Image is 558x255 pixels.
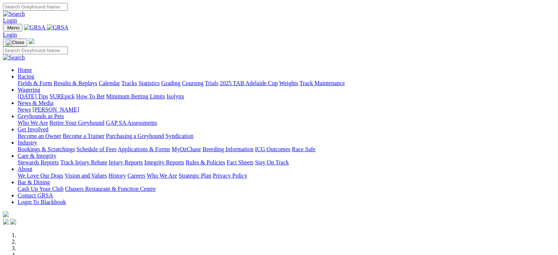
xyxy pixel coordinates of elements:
button: Toggle navigation [3,24,22,32]
a: Industry [18,139,37,146]
a: Bar & Dining [18,179,50,185]
a: SUREpick [50,93,74,99]
input: Search [3,3,68,11]
a: About [18,166,32,172]
a: Get Involved [18,126,48,132]
a: Statistics [139,80,160,86]
a: Chasers Restaurant & Function Centre [65,186,156,192]
a: Bookings & Scratchings [18,146,75,152]
div: Care & Integrity [18,159,555,166]
a: Retire Your Greyhound [50,120,105,126]
a: Minimum Betting Limits [106,93,165,99]
div: Racing [18,80,555,87]
a: Become a Trainer [63,133,105,139]
a: Racing [18,73,34,80]
a: Become an Owner [18,133,61,139]
div: Wagering [18,93,555,100]
a: News [18,106,31,113]
a: Careers [127,172,145,179]
a: [DATE] Tips [18,93,48,99]
div: About [18,172,555,179]
a: Calendar [99,80,120,86]
a: Wagering [18,87,40,93]
input: Search [3,47,68,54]
img: facebook.svg [3,219,9,225]
a: History [108,172,126,179]
img: Search [3,11,25,17]
a: Who We Are [18,120,48,126]
img: logo-grsa-white.png [29,38,34,44]
div: Industry [18,146,555,153]
a: Integrity Reports [144,159,184,165]
a: Schedule of Fees [76,146,116,152]
a: Login To Blackbook [18,199,66,205]
button: Toggle navigation [3,39,27,47]
a: Tracks [121,80,137,86]
a: Syndication [165,133,193,139]
img: twitter.svg [10,219,16,225]
a: How To Bet [76,93,105,99]
a: Applications & Forms [118,146,170,152]
span: Menu [7,25,19,30]
div: Greyhounds as Pets [18,120,555,126]
a: Greyhounds as Pets [18,113,64,119]
a: Track Injury Rebate [60,159,107,165]
a: Purchasing a Greyhound [106,133,164,139]
a: Stay On Track [255,159,289,165]
a: Breeding Information [203,146,254,152]
a: Trials [205,80,218,86]
a: Rules & Policies [186,159,225,165]
a: Cash Up Your Club [18,186,63,192]
a: Coursing [182,80,204,86]
img: GRSA [24,24,45,31]
img: GRSA [47,24,69,31]
a: Fact Sheets [227,159,254,165]
a: Stewards Reports [18,159,59,165]
div: Bar & Dining [18,186,555,192]
a: Results & Replays [54,80,97,86]
a: GAP SA Assessments [106,120,157,126]
a: Contact GRSA [18,192,53,198]
img: Search [3,54,25,61]
a: News & Media [18,100,54,106]
a: We Love Our Dogs [18,172,63,179]
a: Race Safe [292,146,315,152]
a: Fields & Form [18,80,52,86]
a: [PERSON_NAME] [32,106,79,113]
a: Strategic Plan [179,172,211,179]
div: Get Involved [18,133,555,139]
a: ICG Outcomes [255,146,290,152]
a: Isolynx [167,93,184,99]
a: Care & Integrity [18,153,56,159]
img: Close [6,40,24,45]
a: Privacy Policy [213,172,247,179]
div: News & Media [18,106,555,113]
a: Login [3,32,17,38]
a: Vision and Values [65,172,107,179]
a: 2025 TAB Adelaide Cup [220,80,278,86]
a: Grading [161,80,180,86]
a: MyOzChase [172,146,201,152]
img: logo-grsa-white.png [3,211,9,217]
a: Weights [279,80,298,86]
a: Track Maintenance [300,80,345,86]
a: Injury Reports [109,159,143,165]
a: Who We Are [147,172,177,179]
a: Home [18,67,32,73]
a: Login [3,17,17,23]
